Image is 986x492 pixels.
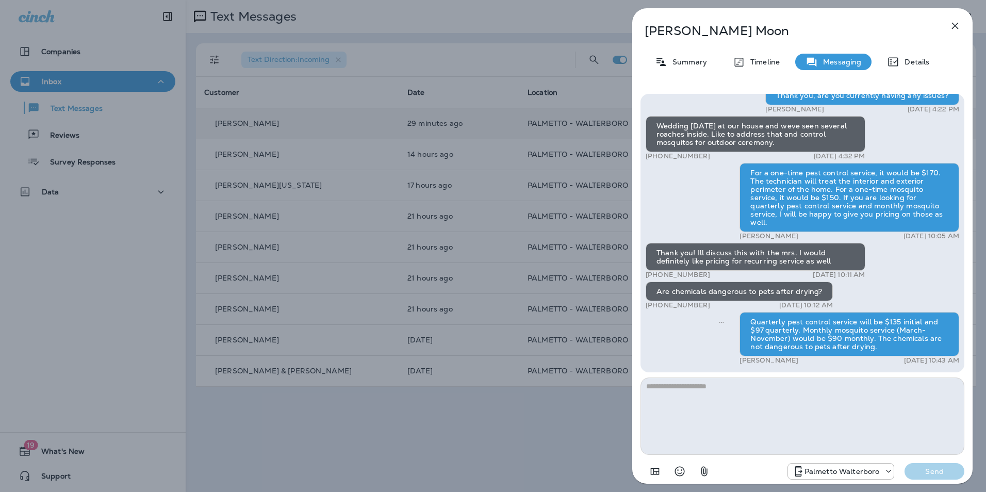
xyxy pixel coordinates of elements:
[813,271,865,279] p: [DATE] 10:11 AM
[646,301,710,309] p: [PHONE_NUMBER]
[903,232,959,240] p: [DATE] 10:05 AM
[667,58,707,66] p: Summary
[788,465,894,478] div: +1 (843) 549-4955
[740,356,798,365] p: [PERSON_NAME]
[646,282,833,301] div: Are chemicals dangerous to pets after drying?
[765,86,959,105] div: Thank you, are you currently having any issues?
[646,271,710,279] p: [PHONE_NUMBER]
[646,152,710,160] p: [PHONE_NUMBER]
[646,243,865,271] div: Thank you! Ill discuss this with the mrs. I would definitely like pricing for recurring service a...
[899,58,929,66] p: Details
[645,461,665,482] button: Add in a premade template
[740,232,798,240] p: [PERSON_NAME]
[908,105,959,113] p: [DATE] 4:22 PM
[779,301,833,309] p: [DATE] 10:12 AM
[645,24,926,38] p: [PERSON_NAME] Moon
[740,312,959,356] div: Quarterly pest control service will be $135 initial and $97 quarterly. Monthly mosquito service (...
[904,356,959,365] p: [DATE] 10:43 AM
[669,461,690,482] button: Select an emoji
[745,58,780,66] p: Timeline
[818,58,861,66] p: Messaging
[765,105,824,113] p: [PERSON_NAME]
[804,467,880,475] p: Palmetto Walterboro
[814,152,865,160] p: [DATE] 4:32 PM
[719,317,724,326] span: Sent
[646,116,865,152] div: Wedding [DATE] at our house and weve seen several roaches inside. Like to address that and contro...
[740,163,959,232] div: For a one-time pest control service, it would be $170. The technician will treat the interior and...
